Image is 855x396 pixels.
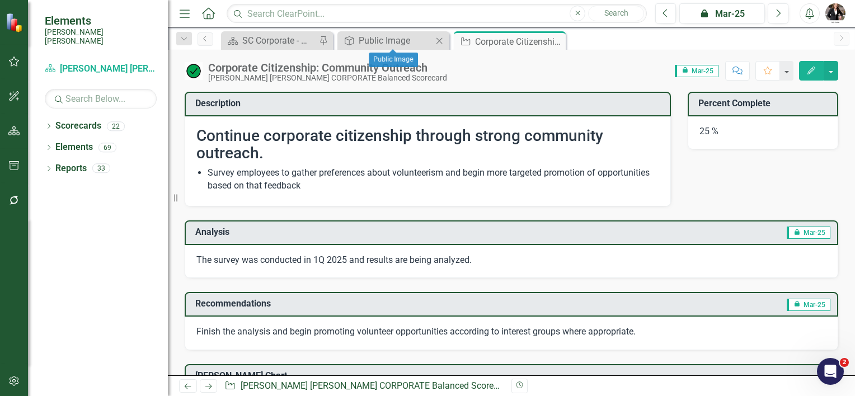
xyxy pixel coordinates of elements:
h3: Description [195,98,664,109]
div: [PERSON_NAME] [PERSON_NAME] CORPORATE Balanced Scorecard [208,74,447,82]
div: Mar-25 [683,7,761,21]
div: SC Corporate - Welcome to ClearPoint [242,34,316,48]
div: 33 [92,164,110,173]
input: Search Below... [45,89,157,109]
span: Search [604,8,628,17]
div: Corporate Citizenship: Community Outreach [208,62,447,74]
div: » » [224,380,503,393]
small: [PERSON_NAME] [PERSON_NAME] [45,27,157,46]
li: Survey employees to gather preferences about volunteerism and begin more targeted promotion of op... [208,167,659,192]
div: Public Image [369,53,418,67]
a: Elements [55,141,93,154]
div: 22 [107,121,125,131]
a: SC Corporate - Welcome to ClearPoint [224,34,316,48]
button: Mar-25 [679,3,765,23]
a: [PERSON_NAME] [PERSON_NAME] CORPORATE Balanced Scorecard [241,380,511,391]
div: 25 % [688,116,839,150]
a: Scorecards [55,120,101,133]
a: Reports [55,162,87,175]
div: Public Image [359,34,433,48]
h3: Analysis [195,227,469,237]
img: ClearPoint Strategy [6,12,26,32]
input: Search ClearPoint... [227,4,647,23]
h3: Recommendations [195,299,594,309]
h3: [PERSON_NAME] Chart [195,371,831,381]
button: Search [588,6,644,21]
span: Mar-25 [787,227,830,239]
span: Elements [45,14,157,27]
iframe: Intercom live chat [817,358,844,385]
a: Public Image [340,34,433,48]
p: Finish the analysis and begin promoting volunteer opportunities according to interest groups wher... [196,326,826,338]
p: The survey was conducted in 1Q 2025 and results are being analyzed. [196,254,826,267]
div: Corporate Citizenship: Community Outreach [475,35,563,49]
h3: Percent Complete [698,98,832,109]
img: Julie Jordan [825,3,845,23]
h2: Continue corporate citizenship through strong community outreach. [196,128,659,162]
div: 69 [98,143,116,152]
a: [PERSON_NAME] [PERSON_NAME] CORPORATE Balanced Scorecard [45,63,157,76]
span: 2 [840,358,849,367]
img: On Target [185,62,203,80]
span: Mar-25 [787,299,830,311]
span: Mar-25 [675,65,718,77]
